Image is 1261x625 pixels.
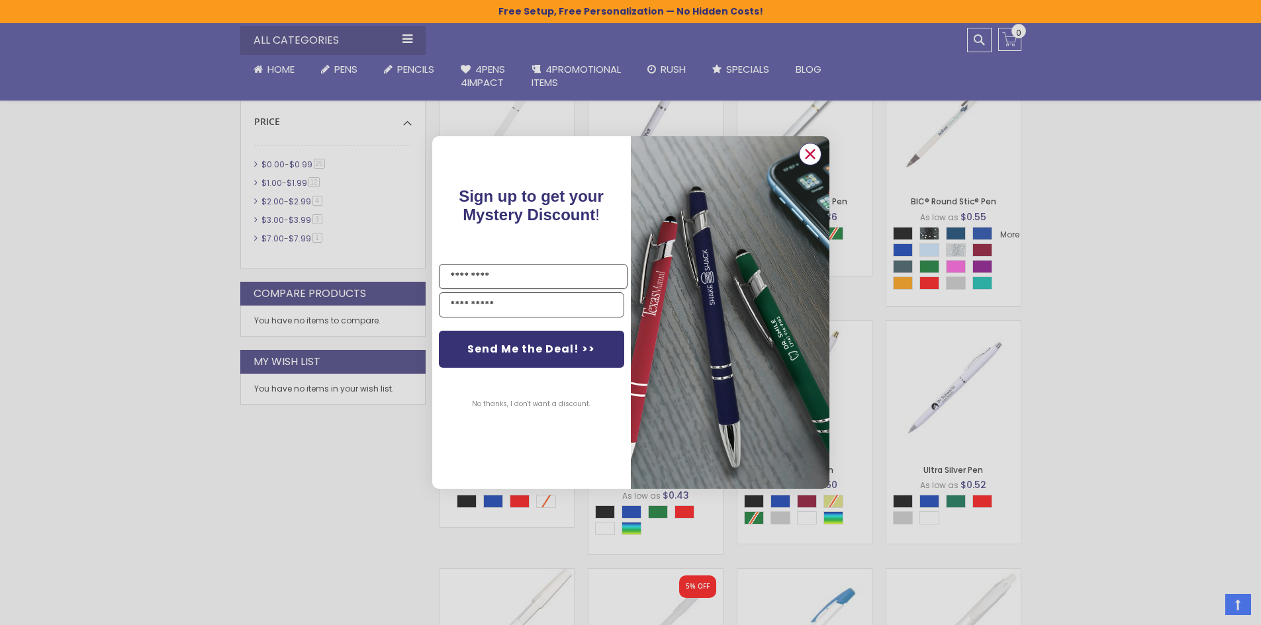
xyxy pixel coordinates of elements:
button: No thanks, I don't want a discount. [465,388,597,421]
span: ! [459,187,604,224]
img: 081b18bf-2f98-4675-a917-09431eb06994.jpeg [631,136,829,489]
button: Send Me the Deal! >> [439,331,624,368]
span: Sign up to get your Mystery Discount [459,187,604,224]
input: YOUR EMAIL [439,292,624,317]
iframe: Google Customer Reviews [1152,589,1261,625]
button: Close dialog [799,143,821,165]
